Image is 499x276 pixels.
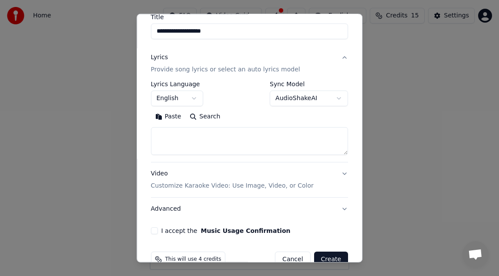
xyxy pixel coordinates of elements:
button: Paste [151,110,186,124]
button: Advanced [151,198,348,220]
span: This will use 4 credits [165,256,221,263]
button: VideoCustomize Karaoke Video: Use Image, Video, or Color [151,162,348,197]
button: Cancel [275,252,310,267]
div: LyricsProvide song lyrics or select an auto lyrics model [151,81,348,162]
button: Search [186,110,225,124]
label: Lyrics Language [151,81,203,87]
p: Customize Karaoke Video: Use Image, Video, or Color [151,182,314,190]
button: I accept the [201,228,291,234]
label: Sync Model [270,81,348,87]
label: I accept the [161,228,291,234]
p: Provide song lyrics or select an auto lyrics model [151,65,300,74]
div: Lyrics [151,53,168,62]
label: Title [151,14,348,20]
button: Create [314,252,348,267]
div: Video [151,169,314,190]
button: LyricsProvide song lyrics or select an auto lyrics model [151,46,348,81]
